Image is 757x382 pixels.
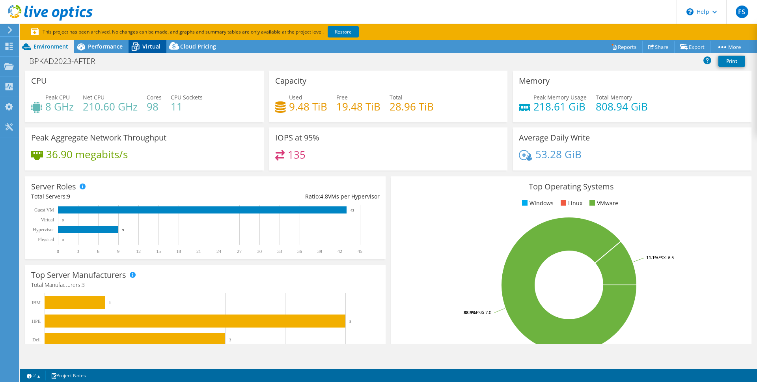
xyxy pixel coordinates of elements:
[176,249,181,254] text: 18
[32,300,41,305] text: IBM
[67,193,70,200] span: 9
[229,337,231,342] text: 3
[171,94,203,101] span: CPU Sockets
[519,77,550,85] h3: Memory
[297,249,302,254] text: 36
[122,228,124,232] text: 9
[464,309,476,315] tspan: 88.9%
[535,150,582,159] h4: 53.28 GiB
[83,94,104,101] span: Net CPU
[519,133,590,142] h3: Average Daily Write
[658,255,674,260] tspan: ESXi 6.5
[390,94,403,101] span: Total
[674,41,711,53] a: Export
[520,199,554,208] li: Windows
[62,218,64,222] text: 0
[82,281,85,288] span: 3
[559,199,582,208] li: Linux
[533,94,587,101] span: Peak Memory Usage
[34,43,68,50] span: Environment
[289,102,327,111] h4: 9.48 TiB
[257,249,262,254] text: 30
[605,41,643,53] a: Reports
[317,249,322,254] text: 39
[587,199,618,208] li: VMware
[237,249,242,254] text: 27
[476,309,491,315] tspan: ESXi 7.0
[26,57,108,66] h1: BPKAD2023-AFTER
[83,102,138,111] h4: 210.60 GHz
[686,8,694,15] svg: \n
[180,43,216,50] span: Cloud Pricing
[216,249,221,254] text: 24
[32,337,41,343] text: Dell
[397,182,746,191] h3: Top Operating Systems
[336,102,380,111] h4: 19.48 TiB
[46,150,128,159] h4: 36.90 megabits/s
[31,281,380,289] h4: Total Manufacturers:
[97,249,99,254] text: 6
[336,94,348,101] span: Free
[77,249,79,254] text: 3
[21,371,46,380] a: 2
[31,271,126,279] h3: Top Server Manufacturers
[288,150,306,159] h4: 135
[45,371,91,380] a: Project Notes
[289,94,302,101] span: Used
[136,249,141,254] text: 12
[642,41,675,53] a: Share
[390,102,434,111] h4: 28.96 TiB
[142,43,160,50] span: Virtual
[533,102,587,111] h4: 218.61 GiB
[328,26,359,37] a: Restore
[147,102,162,111] h4: 98
[596,102,648,111] h4: 808.94 GiB
[710,41,747,53] a: More
[171,102,203,111] h4: 11
[351,208,354,212] text: 43
[646,255,658,260] tspan: 11.1%
[156,249,161,254] text: 15
[275,77,306,85] h3: Capacity
[337,249,342,254] text: 42
[57,249,59,254] text: 0
[736,6,748,18] span: FS
[31,182,76,191] h3: Server Roles
[41,217,54,223] text: Virtual
[33,227,54,232] text: Hypervisor
[205,192,380,201] div: Ratio: VMs per Hypervisor
[358,249,362,254] text: 45
[320,193,328,200] span: 4.8
[196,249,201,254] text: 21
[38,237,54,242] text: Physical
[45,102,74,111] h4: 8 GHz
[117,249,119,254] text: 9
[275,133,319,142] h3: IOPS at 95%
[109,300,111,305] text: 1
[277,249,282,254] text: 33
[718,56,745,67] a: Print
[596,94,632,101] span: Total Memory
[31,133,166,142] h3: Peak Aggregate Network Throughput
[34,207,54,213] text: Guest VM
[31,77,47,85] h3: CPU
[62,238,64,242] text: 0
[32,318,41,324] text: HPE
[147,94,162,101] span: Cores
[31,28,417,36] p: This project has been archived. No changes can be made, and graphs and summary tables are only av...
[349,319,352,324] text: 5
[88,43,123,50] span: Performance
[31,192,205,201] div: Total Servers:
[45,94,70,101] span: Peak CPU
